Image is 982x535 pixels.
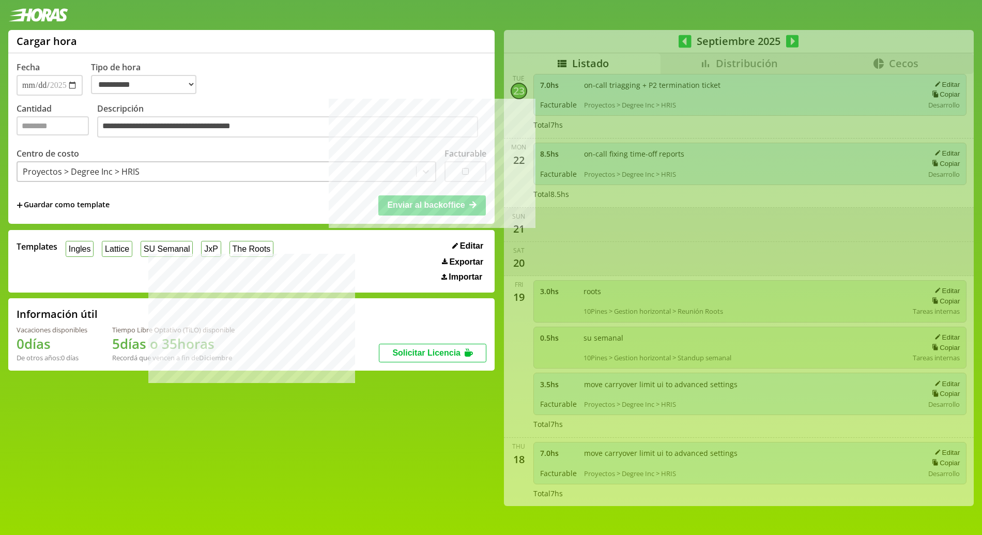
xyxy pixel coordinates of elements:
span: +Guardar como template [17,200,110,211]
button: Editar [449,241,486,251]
span: Editar [460,241,483,251]
button: JxP [201,241,221,257]
span: Exportar [449,257,483,267]
span: + [17,200,23,211]
span: Solicitar Licencia [392,348,461,357]
button: Ingles [66,241,94,257]
span: Templates [17,241,57,252]
button: Enviar al backoffice [378,195,486,215]
label: Cantidad [17,103,97,141]
div: Vacaciones disponibles [17,325,87,334]
label: Descripción [97,103,486,141]
div: De otros años: 0 días [17,353,87,362]
label: Fecha [17,62,40,73]
span: Enviar al backoffice [387,201,465,209]
select: Tipo de hora [91,75,196,94]
label: Centro de costo [17,148,79,159]
h2: Información útil [17,307,98,321]
h1: 0 días [17,334,87,353]
button: Lattice [102,241,132,257]
input: Cantidad [17,116,89,135]
h1: Cargar hora [17,34,77,48]
div: Proyectos > Degree Inc > HRIS [23,166,140,177]
b: Diciembre [199,353,232,362]
button: Solicitar Licencia [379,344,486,362]
span: Importar [449,272,482,282]
div: Recordá que vencen a fin de [112,353,235,362]
textarea: Descripción [97,116,478,138]
button: Exportar [439,257,486,267]
label: Tipo de hora [91,62,205,96]
label: Facturable [444,148,486,159]
button: SU Semanal [141,241,193,257]
button: The Roots [229,241,273,257]
img: logotipo [8,8,68,22]
h1: 5 días o 35 horas [112,334,235,353]
div: Tiempo Libre Optativo (TiLO) disponible [112,325,235,334]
